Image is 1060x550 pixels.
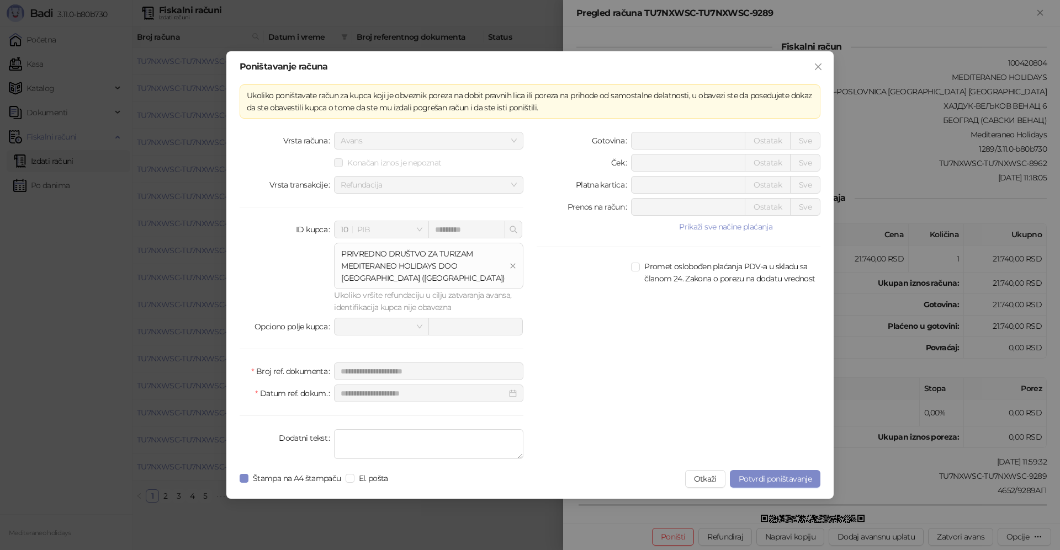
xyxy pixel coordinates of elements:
button: Potvrdi poništavanje [730,470,820,488]
span: Zatvori [809,62,827,71]
label: Vrsta računa [283,132,335,149]
label: Dodatni tekst [279,429,334,447]
button: Ostatak [745,176,791,194]
span: Promet oslobođen plaćanja PDV-a u skladu sa članom 24. Zakona o porezu na dodatu vrednost [640,260,820,285]
button: Sve [790,132,820,149]
span: PIB [341,221,422,238]
span: 10 [341,225,348,234]
label: Platna kartica [576,176,631,194]
label: Opciono polje kupca [255,318,334,335]
button: Close [809,58,827,76]
div: Ukoliko vršite refundaciju u cilju zatvaranja avansa, identifikacija kupca nije obavezna [334,289,523,313]
label: Broj ref. dokumenta [251,362,334,380]
div: Poništavanje računa [240,62,820,71]
label: Prenos na račun [568,198,632,216]
button: Otkaži [685,470,725,488]
span: El. pošta [354,472,393,484]
label: Vrsta transakcije [269,176,335,194]
span: Avans [341,132,517,149]
button: Prikaži sve načine plaćanja [631,220,820,233]
button: Ostatak [745,154,791,172]
label: Datum ref. dokum. [255,385,334,402]
span: Štampa na A4 štampaču [248,472,346,484]
button: Sve [790,176,820,194]
div: PRIVREDNO DRUŠTVO ZA TURIZAM MEDITERANEO HOLIDAYS DOO [GEOGRAPHIC_DATA] ([GEOGRAPHIC_DATA]) [341,248,505,284]
button: Ostatak [745,132,791,149]
button: Sve [790,154,820,172]
input: Datum ref. dokum. [341,387,507,399]
label: Gotovina [592,132,631,149]
button: Ostatak [745,198,791,216]
input: Broj ref. dokumenta [334,362,523,380]
span: close [510,263,516,269]
textarea: Dodatni tekst [334,429,523,459]
div: Ukoliko poništavate račun za kupca koji je obveznik poreza na dobit pravnih lica ili poreza na pr... [247,89,813,114]
span: Potvrdi poništavanje [739,474,812,484]
label: Ček [611,154,631,172]
span: Refundacija [341,177,517,193]
span: Konačan iznos je nepoznat [343,157,446,169]
label: ID kupca [296,221,334,238]
button: Sve [790,198,820,216]
button: close [510,263,516,270]
span: close [814,62,823,71]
